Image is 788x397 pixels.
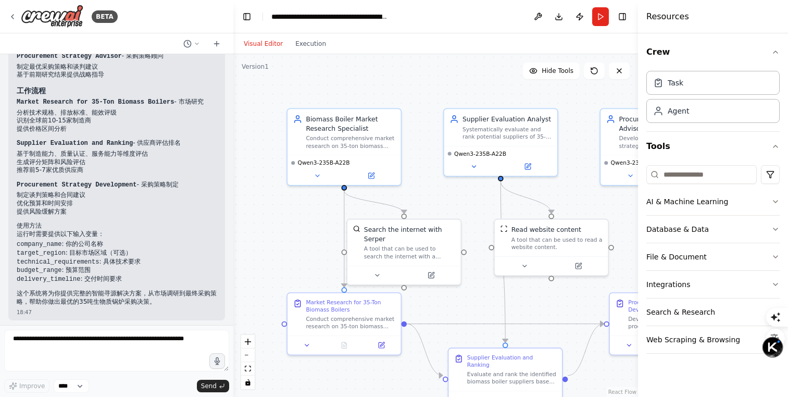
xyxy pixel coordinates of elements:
div: SerperDevToolSearch the internet with SerperA tool that can be used to search the internet with a... [346,219,461,286]
span: Qwen3-235B-A22B [298,159,350,167]
div: Procurement Strategy Development [628,299,717,313]
li: 推荐前5-7家优质供应商 [17,166,217,175]
div: Search the internet with Serper [364,225,455,243]
code: Supplier Evaluation and Ranking [17,140,133,147]
div: Task [668,78,683,88]
li: : 目标市场区域（可选） [17,249,217,258]
h3: 工作流程 [17,85,217,96]
button: Improve [4,379,49,393]
div: Conduct comprehensive market research on 35-ton biomass boilers including: technical specificatio... [306,315,395,330]
button: Open in side panel [552,260,604,271]
div: Market Research for 35-Ton Biomass Boilers [306,299,395,313]
img: ScrapeWebsiteTool [500,225,507,232]
img: SerperDevTool [353,225,360,232]
p: 运行时需要提供以下输入变量： [17,230,217,239]
div: BETA [92,10,118,23]
button: Hide Tools [523,63,580,79]
button: Search & Research [646,299,780,326]
code: delivery_timeline [17,276,80,283]
button: Open in side panel [345,170,397,181]
nav: breadcrumb [271,11,389,22]
button: Send [197,380,229,392]
g: Edge from b8fd5a3c-4543-4f65-a009-71c2d00f54db to 71da3804-dd05-4afb-8f58-57992783503e [407,319,604,329]
button: Start a new chat [208,38,225,50]
code: Market Research for 35-Ton Biomass Boilers [17,98,174,106]
div: Conduct comprehensive market research on 35-ton biomass boilers, analyzing technical specificatio... [306,135,395,150]
code: Procurement Strategy Advisor [17,53,122,60]
div: Develop a comprehensive procurement strategy for {company_name}'s 35-ton biomass boiler acquisiti... [628,315,717,330]
p: 这个系统将为你提供完整的智能寻源解决方案，从市场调研到最终采购策略，帮助你做出最优的35吨生物质锅炉采购决策。 [17,290,217,306]
code: company_name [17,241,61,248]
div: A tool that can be used to search the internet with a search_query. Supports different search typ... [364,245,455,260]
p: - 采购策略制定 [17,181,217,190]
code: technical_requirements [17,258,99,266]
img: Logo [21,5,83,28]
div: Develop optimal procurement strategies and negotiation recommendations for {company_name}'s 35-to... [619,135,708,150]
button: Open in side panel [502,161,554,172]
g: Edge from 066911ff-61ea-48e9-96fc-e8f624ffdd44 to b8fd5a3c-4543-4f65-a009-71c2d00f54db [340,191,349,288]
div: Supplier Evaluation and Ranking [467,354,556,368]
p: - 采购策略顾问 [17,52,217,61]
div: Procurement Strategy AdvisorDevelop optimal procurement strategies and negotiation recommendation... [599,108,715,185]
div: Systematically evaluate and rank potential suppliers of 35-ton biomass boilers for {company_name}... [462,126,552,140]
code: target_region [17,250,66,257]
div: Version 1 [242,63,269,71]
li: 分析技术规格、排放标准、能效评级 [17,109,217,117]
div: Crew [646,67,780,131]
span: Qwen3-235B-A22B [611,159,663,167]
li: 基于制造能力、质量认证、服务能力等维度评估 [17,150,217,158]
button: Database & Data [646,216,780,243]
p: - 市场研究 [17,98,217,107]
span: Send [201,382,217,390]
button: Open in side panel [405,270,457,281]
div: Procurement Strategy DevelopmentDevelop a comprehensive procurement strategy for {company_name}'s... [609,292,724,355]
li: 优化预算和时间安排 [17,200,217,208]
div: React Flow controls [241,335,255,389]
button: File & Document [646,243,780,270]
li: : 交付时间要求 [17,275,217,284]
li: 提供风险缓解方案 [17,208,217,216]
g: Edge from b8fd5a3c-4543-4f65-a009-71c2d00f54db to ba205720-5d96-4bef-84dd-50f17f38c67f [407,319,443,380]
li: 生成评分矩阵和风险评估 [17,158,217,167]
button: Tools [646,132,780,161]
h4: Resources [646,10,689,23]
g: Edge from bac45896-2ed9-4845-870f-9b3c3105864b to ba205720-5d96-4bef-84dd-50f17f38c67f [496,181,510,342]
li: : 具体技术要求 [17,258,217,267]
button: No output available [324,340,364,351]
button: Web Scraping & Browsing [646,326,780,353]
div: 18:47 [17,308,217,316]
button: Click to speak your automation idea [209,353,225,369]
li: 制定谈判策略和合同建议 [17,191,217,200]
g: Edge from 066911ff-61ea-48e9-96fc-e8f624ffdd44 to 53309aea-62cc-4e05-b073-e5fa654c074b [340,191,409,214]
span: Improve [19,382,45,390]
g: Edge from ba205720-5d96-4bef-84dd-50f17f38c67f to 71da3804-dd05-4afb-8f58-57992783503e [568,319,604,380]
button: Integrations [646,271,780,298]
button: Crew [646,38,780,67]
button: Switch to previous chat [179,38,204,50]
div: Tools [646,161,780,362]
div: Supplier Evaluation AnalystSystematically evaluate and rank potential suppliers of 35-ton biomass... [443,108,558,177]
button: Execution [289,38,332,50]
button: AI & Machine Learning [646,188,780,215]
h2: 使用方法 [17,222,217,230]
li: : 预算范围 [17,266,217,275]
code: budget_range [17,267,61,274]
a: React Flow attribution [608,389,636,395]
div: Biomass Boiler Market Research Specialist [306,115,395,133]
li: : 你的公司名称 [17,240,217,249]
button: Visual Editor [237,38,289,50]
div: Evaluate and rank the identified biomass boiler suppliers based on: manufacturing capabilities, q... [467,370,556,385]
div: ScrapeWebsiteToolRead website contentA tool that can be used to read a website content. [494,219,609,276]
button: zoom out [241,349,255,362]
p: - 供应商评估排名 [17,139,217,148]
li: 制定最优采购策略和谈判建议 [17,63,217,71]
button: toggle interactivity [241,376,255,389]
li: 识别全球前10-15家制造商 [17,117,217,125]
code: Procurement Strategy Development [17,181,136,189]
span: Qwen3-235B-A22B [454,150,506,157]
div: Biomass Boiler Market Research SpecialistConduct comprehensive market research on 35-ton biomass ... [286,108,402,185]
button: Hide left sidebar [240,9,254,24]
button: fit view [241,362,255,376]
button: Hide right sidebar [615,9,630,24]
button: zoom in [241,335,255,349]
